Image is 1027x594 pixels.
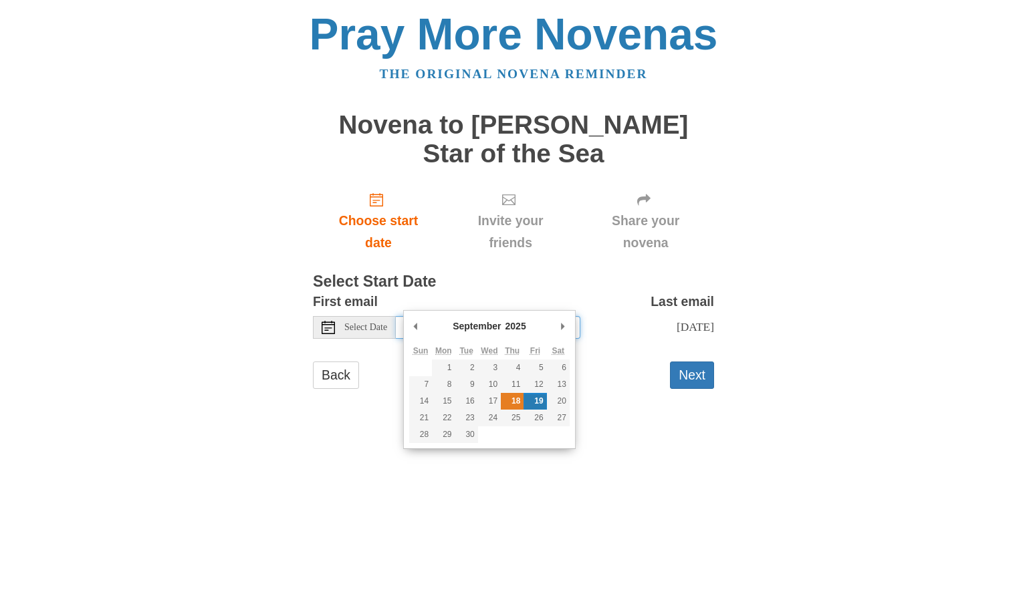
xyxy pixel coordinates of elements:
[409,316,423,336] button: Previous Month
[481,346,497,355] abbr: Wednesday
[530,346,540,355] abbr: Friday
[409,410,432,426] button: 21
[455,376,478,393] button: 9
[552,346,564,355] abbr: Saturday
[547,410,570,426] button: 27
[409,376,432,393] button: 7
[677,320,714,333] span: [DATE]
[455,410,478,426] button: 23
[478,393,501,410] button: 17
[313,111,714,168] h1: Novena to [PERSON_NAME] Star of the Sea
[556,316,570,336] button: Next Month
[478,376,501,393] button: 10
[326,210,431,254] span: Choose start date
[444,181,577,261] div: Click "Next" to confirm your start date first.
[505,346,520,355] abbr: Thursday
[435,346,452,355] abbr: Monday
[459,346,473,355] abbr: Tuesday
[455,359,478,376] button: 2
[313,291,378,313] label: First email
[577,181,714,261] div: Click "Next" to confirm your start date first.
[451,316,503,336] div: September
[547,359,570,376] button: 6
[313,361,359,389] a: Back
[670,361,714,389] button: Next
[432,376,455,393] button: 8
[380,67,648,81] a: The original novena reminder
[432,393,455,410] button: 15
[455,393,478,410] button: 16
[313,181,444,261] a: Choose start date
[413,346,429,355] abbr: Sunday
[547,376,570,393] button: 13
[524,359,546,376] button: 5
[590,210,701,254] span: Share your novena
[455,426,478,443] button: 30
[432,410,455,426] button: 22
[409,426,432,443] button: 28
[503,316,528,336] div: 2025
[501,410,524,426] button: 25
[501,359,524,376] button: 4
[344,323,387,332] span: Select Date
[501,376,524,393] button: 11
[651,291,714,313] label: Last email
[432,359,455,376] button: 1
[396,316,580,339] input: Use the arrow keys to pick a date
[547,393,570,410] button: 20
[432,426,455,443] button: 29
[313,273,714,291] h3: Select Start Date
[478,359,501,376] button: 3
[457,210,564,254] span: Invite your friends
[524,393,546,410] button: 19
[524,410,546,426] button: 26
[524,376,546,393] button: 12
[409,393,432,410] button: 14
[501,393,524,410] button: 18
[310,9,718,59] a: Pray More Novenas
[478,410,501,426] button: 24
